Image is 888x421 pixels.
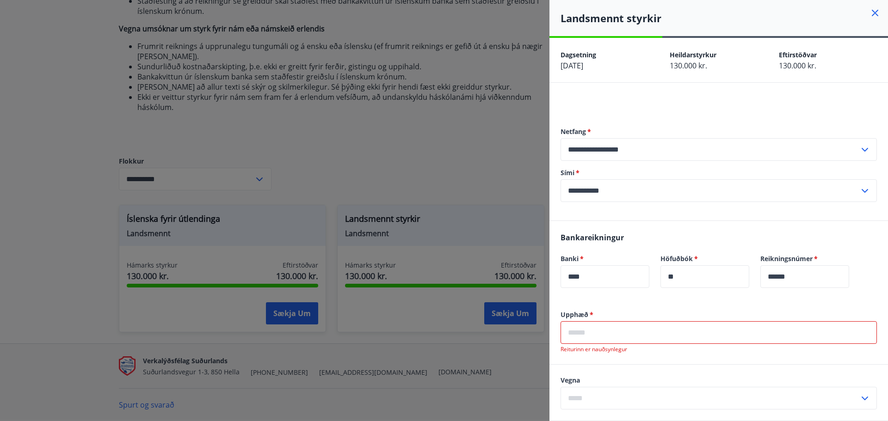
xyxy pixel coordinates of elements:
[779,61,816,71] span: 130.000 kr.
[561,310,877,319] label: Upphæð
[561,254,649,263] label: Banki
[561,168,877,177] label: Sími
[760,254,849,263] label: Reikningsnúmer
[561,321,877,344] div: Upphæð
[561,61,583,71] span: [DATE]
[561,376,877,385] label: Vegna
[561,232,624,243] span: Bankareikningur
[670,50,716,59] span: Heildarstyrkur
[779,50,817,59] span: Eftirstöðvar
[660,254,749,263] label: Höfuðbók
[561,11,888,25] h4: Landsmennt styrkir
[561,127,877,136] label: Netfang
[561,50,596,59] span: Dagsetning
[561,346,877,353] p: Reiturinn er nauðsynlegur
[670,61,707,71] span: 130.000 kr.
